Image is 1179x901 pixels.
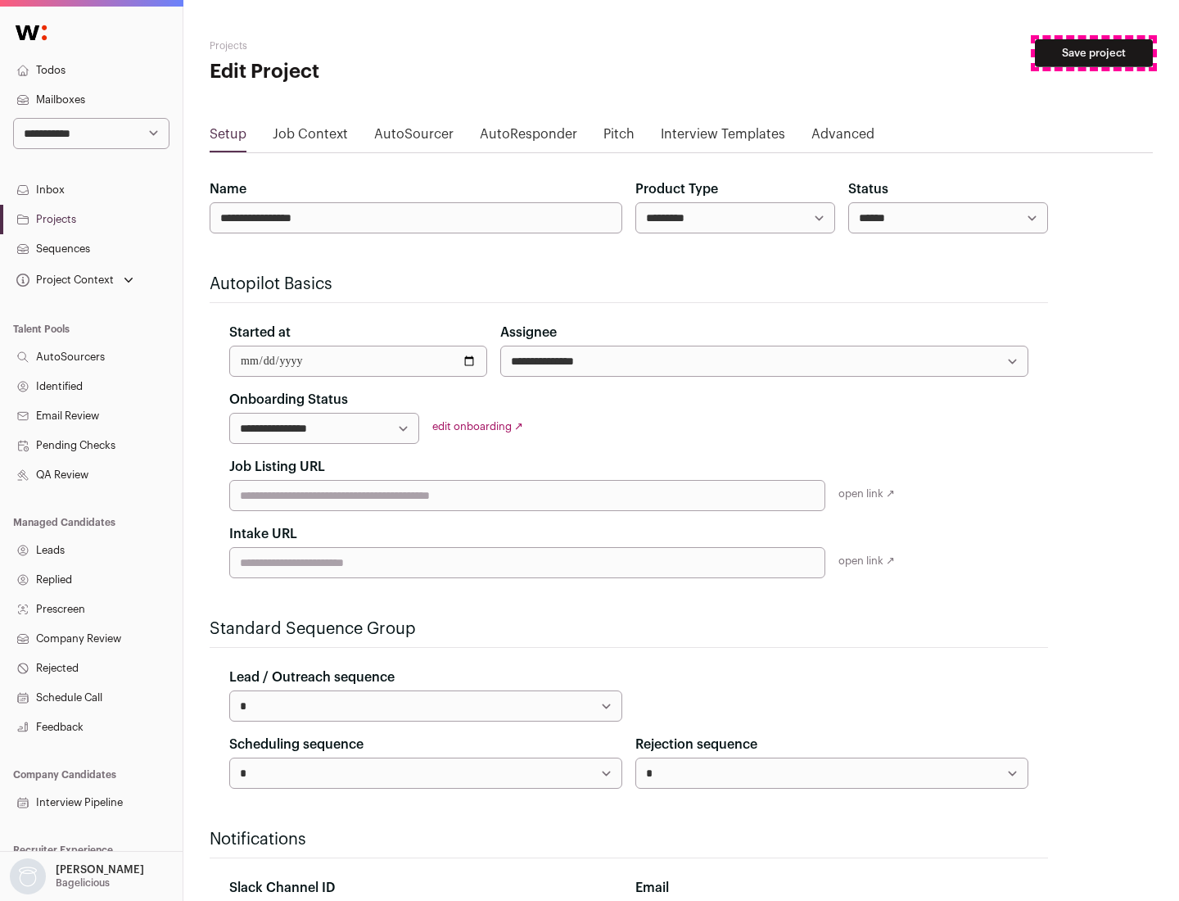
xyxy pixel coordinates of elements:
[229,735,364,754] label: Scheduling sequence
[210,59,524,85] h1: Edit Project
[13,269,137,292] button: Open dropdown
[1035,39,1153,67] button: Save project
[480,125,577,151] a: AutoResponder
[7,858,147,894] button: Open dropdown
[229,457,325,477] label: Job Listing URL
[10,858,46,894] img: nopic.png
[635,878,1028,898] div: Email
[210,39,524,52] h2: Projects
[848,179,888,199] label: Status
[210,179,246,199] label: Name
[210,273,1048,296] h2: Autopilot Basics
[56,863,144,876] p: [PERSON_NAME]
[229,668,395,687] label: Lead / Outreach sequence
[7,16,56,49] img: Wellfound
[56,876,110,890] p: Bagelicious
[432,421,523,432] a: edit onboarding ↗
[13,274,114,287] div: Project Context
[210,125,246,151] a: Setup
[374,125,454,151] a: AutoSourcer
[229,390,348,410] label: Onboarding Status
[635,179,718,199] label: Product Type
[603,125,635,151] a: Pitch
[229,323,291,342] label: Started at
[210,828,1048,851] h2: Notifications
[210,618,1048,641] h2: Standard Sequence Group
[273,125,348,151] a: Job Context
[635,735,757,754] label: Rejection sequence
[811,125,874,151] a: Advanced
[500,323,557,342] label: Assignee
[229,524,297,544] label: Intake URL
[229,878,335,898] label: Slack Channel ID
[661,125,785,151] a: Interview Templates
